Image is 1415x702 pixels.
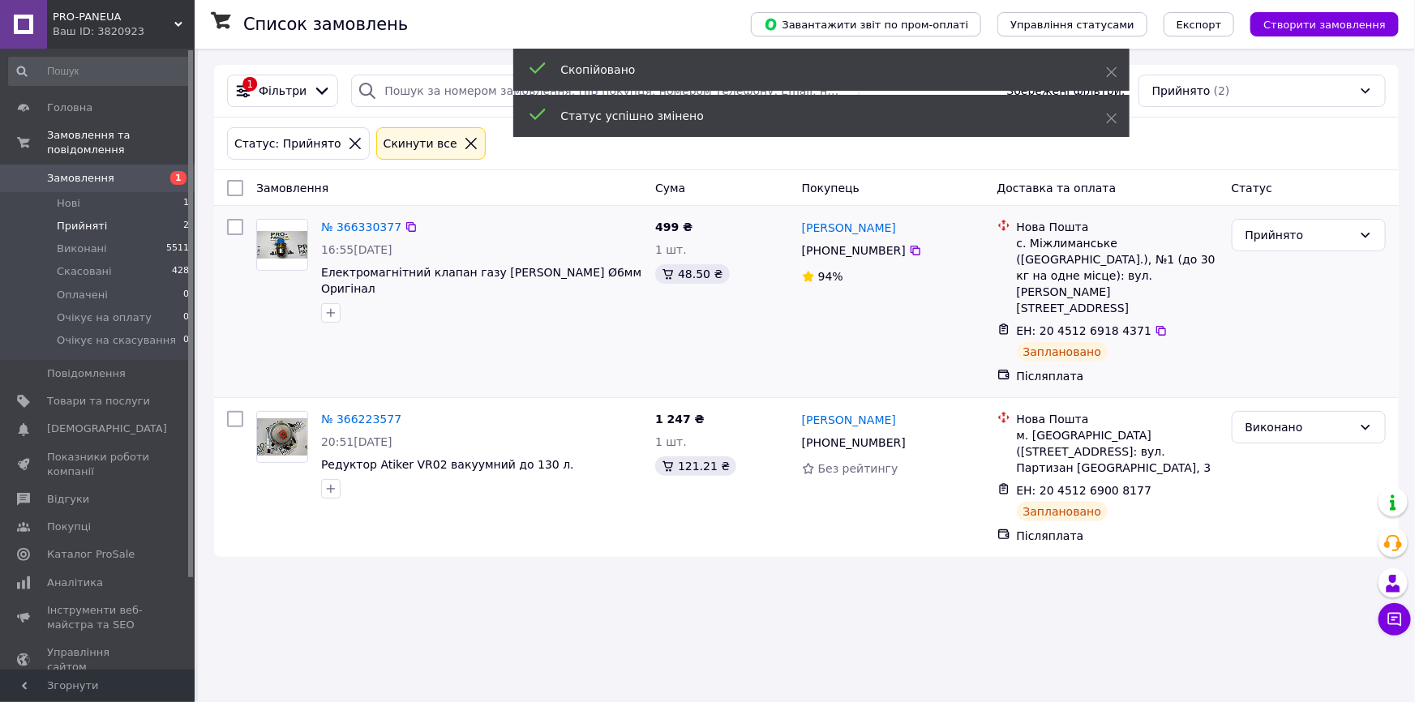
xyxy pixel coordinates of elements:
img: Фото товару [257,418,307,456]
span: Створити замовлення [1263,19,1386,31]
span: Управління статусами [1010,19,1134,31]
span: 428 [172,264,189,279]
span: Інструменти веб-майстра та SEO [47,603,150,632]
span: [PHONE_NUMBER] [802,436,906,449]
a: [PERSON_NAME] [802,412,896,428]
div: Скопійовано [561,62,1066,78]
span: 5511 [166,242,189,256]
span: Показники роботи компанії [47,450,150,479]
div: Ваш ID: 3820923 [53,24,195,39]
span: [PHONE_NUMBER] [802,244,906,257]
span: Відгуки [47,492,89,507]
a: № 366330377 [321,220,401,233]
a: № 366223577 [321,413,401,426]
div: Післяплата [1017,528,1219,544]
img: Фото товару [257,231,307,259]
span: (2) [1214,84,1230,97]
span: Управління сайтом [47,645,150,674]
span: 20:51[DATE] [321,435,392,448]
span: 0 [183,310,189,325]
input: Пошук [8,57,191,86]
span: 1 шт. [655,243,687,256]
div: Виконано [1246,418,1353,436]
span: Фільтри [259,83,307,99]
span: Прийняті [57,219,107,233]
div: 48.50 ₴ [655,264,729,284]
span: Скасовані [57,264,112,279]
span: 1 [183,196,189,211]
div: 121.21 ₴ [655,456,736,476]
span: Очікує на скасування [57,333,176,348]
div: с. Міжлиманське ([GEOGRAPHIC_DATA].), №1 (до 30 кг на одне місце): вул. [PERSON_NAME][STREET_ADDR... [1017,235,1219,316]
div: Післяплата [1017,368,1219,384]
span: 1 [170,171,187,185]
span: Товари та послуги [47,394,150,409]
h1: Список замовлень [243,15,408,34]
div: Статус: Прийнято [231,135,345,152]
span: Без рейтингу [818,462,898,475]
span: Очікує на оплату [57,310,152,325]
span: [DEMOGRAPHIC_DATA] [47,422,167,436]
button: Експорт [1164,12,1235,36]
span: Статус [1232,182,1273,195]
span: Повідомлення [47,366,126,381]
a: Фото товару [256,411,308,463]
span: 499 ₴ [655,220,692,233]
a: [PERSON_NAME] [802,220,896,236]
span: 1 247 ₴ [655,413,705,426]
span: Головна [47,101,92,115]
span: 2 [183,219,189,233]
span: Cума [655,182,685,195]
span: 1 шт. [655,435,687,448]
span: Замовлення [256,182,328,195]
a: Створити замовлення [1234,17,1399,30]
span: Виконані [57,242,107,256]
span: Прийнято [1152,83,1211,99]
a: Електромагнітний клапан газу [PERSON_NAME] Ø6мм Оригінал [321,266,641,295]
span: Оплачені [57,288,108,302]
span: ЕН: 20 4512 6918 4371 [1017,324,1152,337]
span: 0 [183,333,189,348]
span: Експорт [1177,19,1222,31]
span: PRO-PANEUA [53,10,174,24]
span: Доставка та оплата [997,182,1117,195]
span: Завантажити звіт по пром-оплаті [764,17,968,32]
div: Статус успішно змінено [561,108,1066,124]
div: Нова Пошта [1017,219,1219,235]
div: Cкинути все [380,135,461,152]
a: Редуктор Atiker VR02 вакуумний до 130 л. [321,458,574,471]
span: Аналітика [47,576,103,590]
span: 0 [183,288,189,302]
button: Завантажити звіт по пром-оплаті [751,12,981,36]
span: Покупці [47,520,91,534]
div: м. [GEOGRAPHIC_DATA] ([STREET_ADDRESS]: вул. Партизан [GEOGRAPHIC_DATA], 3 [1017,427,1219,476]
a: Фото товару [256,219,308,271]
span: 16:55[DATE] [321,243,392,256]
span: Замовлення та повідомлення [47,128,195,157]
span: Покупець [802,182,860,195]
span: Каталог ProSale [47,547,135,562]
div: Нова Пошта [1017,411,1219,427]
div: Заплановано [1017,502,1108,521]
span: Замовлення [47,171,114,186]
div: Заплановано [1017,342,1108,362]
button: Створити замовлення [1250,12,1399,36]
span: 94% [818,270,843,283]
span: Нові [57,196,80,211]
button: Управління статусами [997,12,1147,36]
span: ЕН: 20 4512 6900 8177 [1017,484,1152,497]
button: Чат з покупцем [1379,603,1411,636]
div: Прийнято [1246,226,1353,244]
